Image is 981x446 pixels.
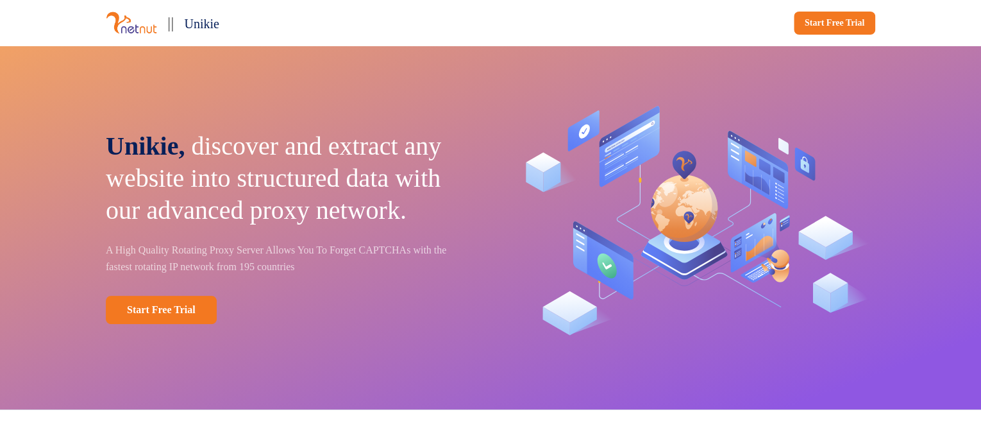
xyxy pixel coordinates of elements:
p: discover and extract any website into structured data with our advanced proxy network. [106,130,473,227]
a: Start Free Trial [794,12,875,35]
p: A High Quality Rotating Proxy Server Allows You To Forget CAPTCHAs with the fastest rotating IP n... [106,242,473,275]
span: Unikie, [106,132,185,160]
span: Unikie [184,17,219,31]
a: Start Free Trial [106,296,217,324]
p: || [167,10,174,35]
